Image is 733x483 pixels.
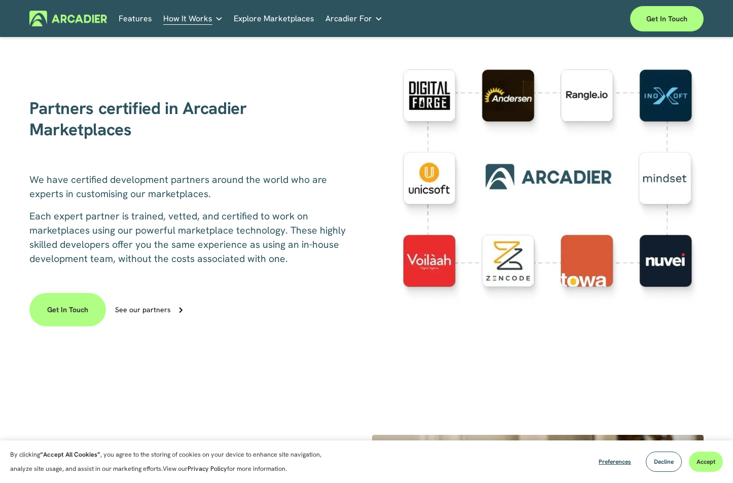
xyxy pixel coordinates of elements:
[234,11,314,26] a: Explore Marketplaces
[115,306,171,313] div: See our partners
[29,11,107,26] img: Arcadier
[188,464,227,473] a: Privacy Policy
[29,97,251,140] span: Partners certified in Arcadier Marketplaces
[163,11,223,26] a: folder dropdown
[682,434,733,483] iframe: Chat Widget
[163,12,212,26] span: How It Works
[325,12,372,26] span: Arcadier For
[115,303,218,316] a: See our partners
[29,210,348,265] span: Each expert partner is trained, vetted, and certified to work on marketplaces using our powerful ...
[10,448,340,476] p: By clicking , you agree to the storing of cookies on your device to enhance site navigation, anal...
[325,11,383,26] a: folder dropdown
[646,452,682,472] button: Decline
[599,458,631,466] span: Preferences
[630,6,704,31] a: Get in touch
[40,450,100,459] strong: “Accept All Cookies”
[591,452,639,472] button: Preferences
[654,458,674,466] span: Decline
[29,293,106,326] a: Get in touch
[119,11,152,26] a: Features
[29,173,329,200] span: We have certified development partners around the world who are experts in customising our market...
